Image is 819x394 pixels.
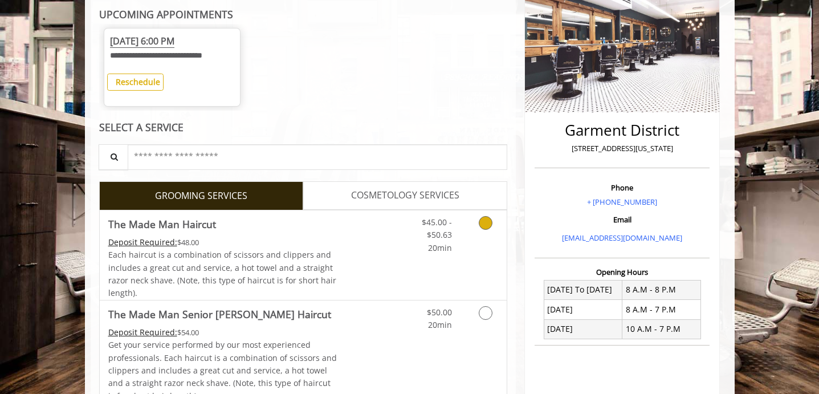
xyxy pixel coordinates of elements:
[544,280,622,299] td: [DATE] To [DATE]
[544,300,622,319] td: [DATE]
[99,122,508,133] div: SELECT A SERVICE
[537,122,707,139] h2: Garment District
[562,233,682,243] a: [EMAIL_ADDRESS][DOMAIN_NAME]
[108,236,337,249] div: $48.00
[108,326,337,339] div: $54.00
[110,35,174,48] span: [DATE] 6:00 PM
[108,216,216,232] b: The Made Man Haircut
[351,188,459,203] span: COSMETOLOGY SERVICES
[544,319,622,339] td: [DATE]
[108,249,336,298] span: Each haircut is a combination of scissors and clippers and includes a great cut and service, a ho...
[535,268,710,276] h3: Opening Hours
[622,280,701,299] td: 8 A.M - 8 P.M
[116,76,160,87] b: Reschedule
[427,307,452,318] span: $50.00
[428,319,452,330] span: 20min
[108,306,331,322] b: The Made Man Senior [PERSON_NAME] Haircut
[622,300,701,319] td: 8 A.M - 7 P.M
[108,327,177,338] span: This service needs some Advance to be paid before we block your appointment
[99,144,128,170] button: Service Search
[99,7,233,21] b: UPCOMING APPOINTMENTS
[537,216,707,224] h3: Email
[155,189,247,204] span: GROOMING SERVICES
[428,242,452,253] span: 20min
[537,143,707,155] p: [STREET_ADDRESS][US_STATE]
[422,217,452,240] span: $45.00 - $50.63
[108,237,177,247] span: This service needs some Advance to be paid before we block your appointment
[537,184,707,192] h3: Phone
[622,319,701,339] td: 10 A.M - 7 P.M
[107,74,164,90] button: Reschedule
[587,197,657,207] a: + [PHONE_NUMBER]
